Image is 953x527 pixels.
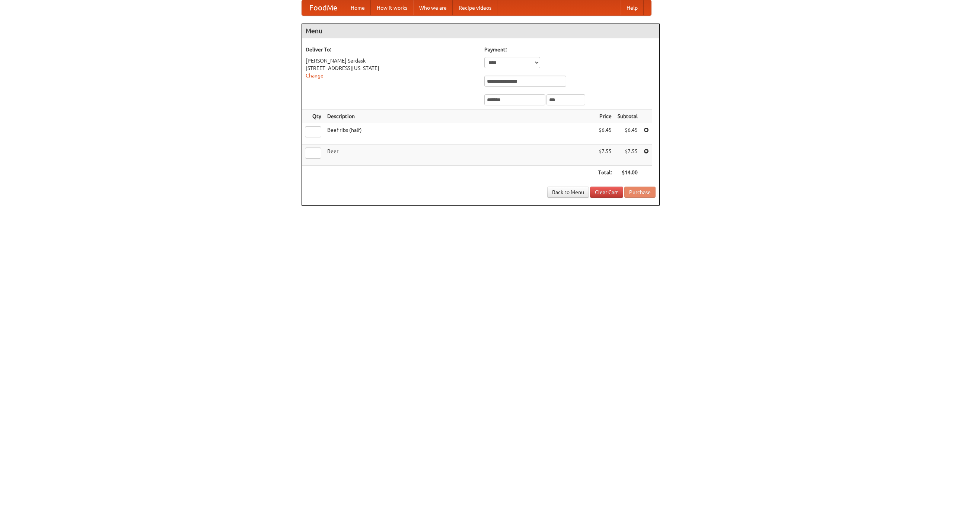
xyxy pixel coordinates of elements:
td: $7.55 [615,145,641,166]
td: $6.45 [615,123,641,145]
a: Home [345,0,371,15]
th: Subtotal [615,109,641,123]
button: Purchase [624,187,656,198]
a: Change [306,73,323,79]
h5: Deliver To: [306,46,477,53]
th: Description [324,109,595,123]
a: Recipe videos [453,0,497,15]
div: [PERSON_NAME] Serdask [306,57,477,64]
th: Price [595,109,615,123]
h4: Menu [302,23,659,38]
div: [STREET_ADDRESS][US_STATE] [306,64,477,72]
td: Beer [324,145,595,166]
a: How it works [371,0,413,15]
td: $7.55 [595,145,615,166]
td: Beef ribs (half) [324,123,595,145]
th: Total: [595,166,615,180]
a: Who we are [413,0,453,15]
td: $6.45 [595,123,615,145]
a: Help [621,0,644,15]
th: Qty [302,109,324,123]
a: Clear Cart [590,187,623,198]
a: FoodMe [302,0,345,15]
a: Back to Menu [547,187,589,198]
h5: Payment: [484,46,656,53]
th: $14.00 [615,166,641,180]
